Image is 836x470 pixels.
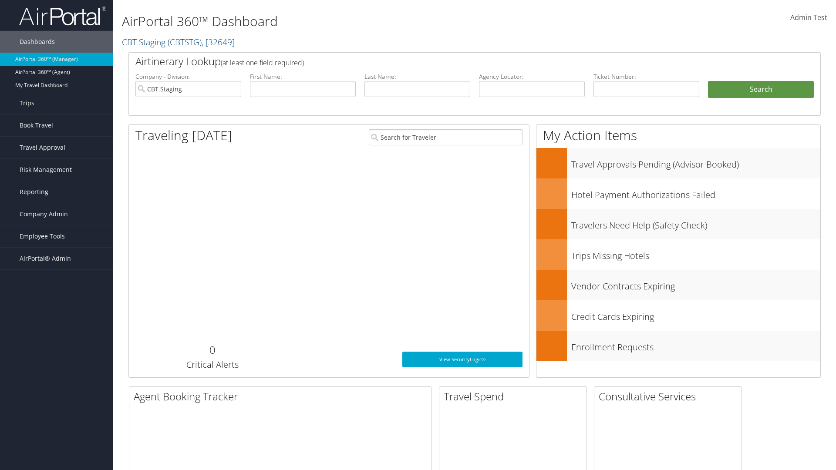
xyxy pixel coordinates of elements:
span: (at least one field required) [221,58,304,67]
h1: Traveling [DATE] [135,126,232,144]
span: AirPortal® Admin [20,248,71,269]
span: Employee Tools [20,225,65,247]
button: Search [708,81,814,98]
h2: 0 [135,342,289,357]
a: Credit Cards Expiring [536,300,820,331]
h3: Enrollment Requests [571,337,820,353]
label: Ticket Number: [593,72,699,81]
a: Enrollment Requests [536,331,820,361]
a: CBT Staging [122,36,235,48]
a: Admin Test [790,4,827,31]
h2: Agent Booking Tracker [134,389,431,404]
a: Trips Missing Hotels [536,239,820,270]
label: Company - Division: [135,72,241,81]
a: Hotel Payment Authorizations Failed [536,178,820,209]
img: airportal-logo.png [19,6,106,26]
h3: Hotel Payment Authorizations Failed [571,185,820,201]
span: Dashboards [20,31,55,53]
span: Travel Approval [20,137,65,158]
a: View SecurityLogic® [402,352,522,367]
a: Travelers Need Help (Safety Check) [536,209,820,239]
span: Company Admin [20,203,68,225]
a: Travel Approvals Pending (Advisor Booked) [536,148,820,178]
h2: Consultative Services [599,389,742,404]
input: Search for Traveler [369,129,522,145]
span: , [ 32649 ] [202,36,235,48]
label: Last Name: [364,72,470,81]
h3: Trips Missing Hotels [571,245,820,262]
span: Risk Management [20,159,72,181]
h3: Vendor Contracts Expiring [571,276,820,292]
h3: Critical Alerts [135,359,289,371]
span: Book Travel [20,114,53,136]
span: Reporting [20,181,48,203]
span: Admin Test [790,13,827,22]
label: Agency Locator: [479,72,585,81]
h1: My Action Items [536,126,820,144]
h2: Airtinerary Lookup [135,54,756,69]
h2: Travel Spend [444,389,587,404]
span: ( CBTSTG ) [168,36,202,48]
a: Vendor Contracts Expiring [536,270,820,300]
h3: Travel Approvals Pending (Advisor Booked) [571,154,820,171]
label: First Name: [250,72,356,81]
h3: Travelers Need Help (Safety Check) [571,215,820,232]
h1: AirPortal 360™ Dashboard [122,12,592,30]
span: Trips [20,92,34,114]
h3: Credit Cards Expiring [571,306,820,323]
